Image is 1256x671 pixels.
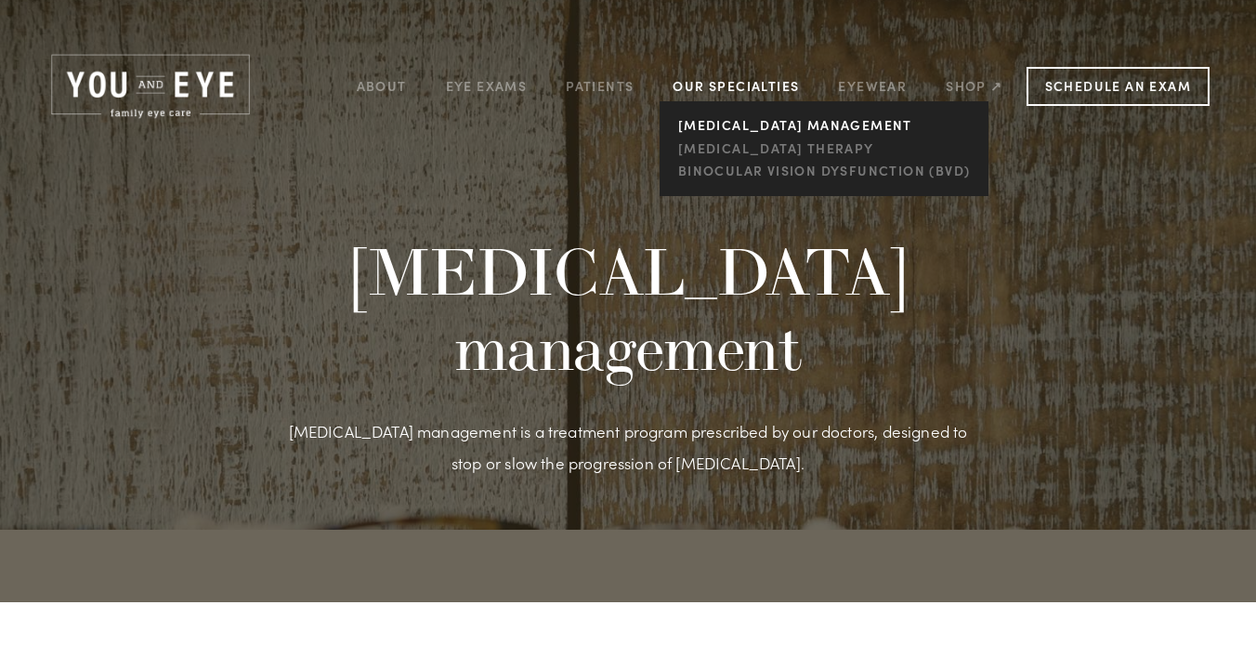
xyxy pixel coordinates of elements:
[946,72,1002,100] a: Shop ↗
[276,415,981,479] p: [MEDICAL_DATA] management is a treatment program prescribed by our doctors, designed to stop or s...
[357,72,407,100] a: About
[446,72,528,100] a: Eye Exams
[46,51,255,122] img: Rochester, MN | You and Eye | Family Eye Care
[566,72,634,100] a: Patients
[673,114,975,138] a: [MEDICAL_DATA] management
[276,234,981,384] h1: [MEDICAL_DATA] management
[1027,67,1210,106] a: Schedule an Exam
[673,137,975,160] a: [MEDICAL_DATA] Therapy
[673,160,975,183] a: Binocular Vision Dysfunction (BVD)
[838,72,907,100] a: Eyewear
[673,77,799,95] a: Our Specialties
